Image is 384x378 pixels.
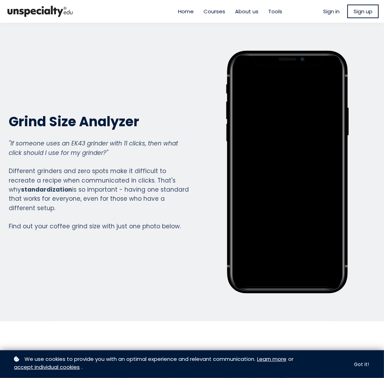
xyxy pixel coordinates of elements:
a: Sign in [323,7,340,15]
a: Home [178,7,194,15]
em: "If someone uses an EK43 grinder with 11 clicks, then what click should I use for my grinder?" [9,139,178,157]
strong: standardization [21,185,72,194]
span: We use cookies to provide you with an optimal experience and relevant communication. [24,355,255,363]
a: Tools [268,7,282,15]
a: About us [235,7,258,15]
a: Courses [204,7,225,15]
a: Sign up [347,5,379,18]
p: or . [12,355,348,371]
mat-icon: expand_less [142,349,151,356]
button: Got it! [348,358,375,371]
span: Sign up [354,7,372,15]
a: accept individual cookies [14,363,80,371]
img: bc390a18feecddb333977e298b3a00a1.png [5,3,75,20]
h2: Grind Size Analyzer [9,113,191,130]
p: How can I use it? (Click to view) [52,349,332,358]
div: Different grinders and zero spots make it difficult to recreate a recipe when communicated in cli... [9,139,191,231]
a: Learn more [257,355,286,363]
